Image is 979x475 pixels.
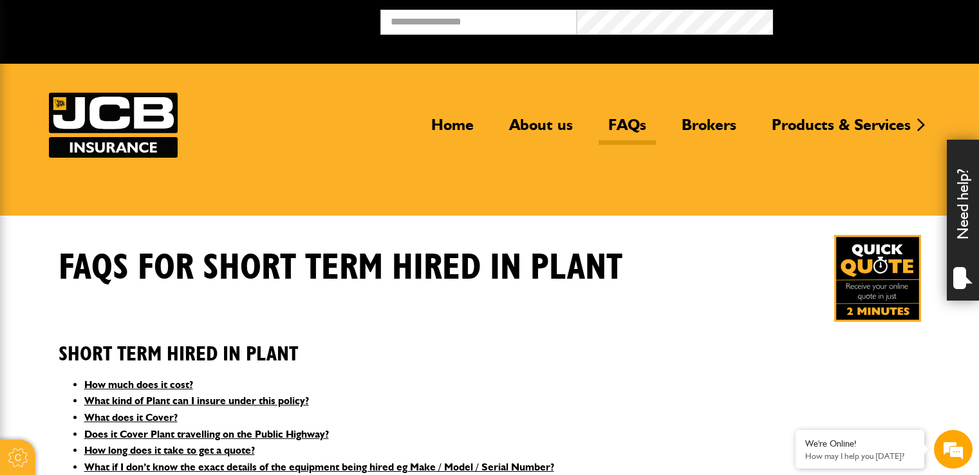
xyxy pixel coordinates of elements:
[834,235,921,322] a: Get your insurance quote in just 2-minutes
[84,378,193,391] a: How much does it cost?
[599,115,656,145] a: FAQs
[499,115,583,145] a: About us
[834,235,921,322] img: Quick Quote
[59,247,622,290] h1: FAQS for Short Term Hired In Plant
[805,438,915,449] div: We're Online!
[84,411,178,424] a: What does it Cover?
[422,115,483,145] a: Home
[773,10,969,30] button: Broker Login
[84,461,554,473] a: What if I don’t know the exact details of the equipment being hired eg Make / Model / Serial Number?
[762,115,920,145] a: Products & Services
[805,451,915,461] p: How may I help you today?
[84,395,309,407] a: What kind of Plant can I insure under this policy?
[49,93,178,158] a: JCB Insurance Services
[59,322,921,366] h2: Short Term Hired In Plant
[84,428,329,440] a: Does it Cover Plant travelling on the Public Highway?
[947,140,979,301] div: Need help?
[84,444,255,456] a: How long does it take to get a quote?
[672,115,746,145] a: Brokers
[49,93,178,158] img: JCB Insurance Services logo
